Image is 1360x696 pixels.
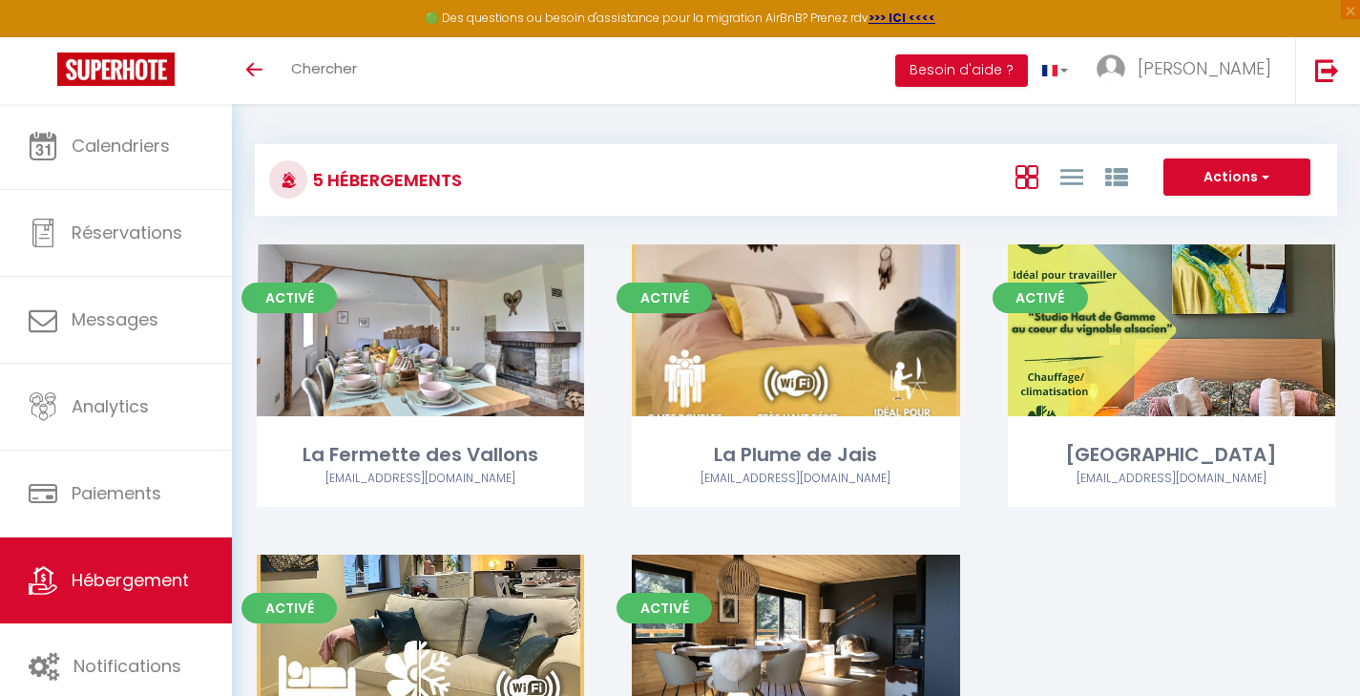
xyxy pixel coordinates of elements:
a: ... [PERSON_NAME] [1082,37,1295,104]
img: ... [1097,54,1125,83]
span: Activé [241,283,337,313]
div: Airbnb [632,470,959,488]
span: Notifications [73,654,181,678]
a: Chercher [277,37,371,104]
span: Messages [72,307,158,331]
div: Airbnb [257,470,584,488]
img: Super Booking [57,53,175,86]
span: Analytics [72,394,149,418]
span: Hébergement [72,568,189,592]
div: La Plume de Jais [632,440,959,470]
a: >>> ICI <<<< [868,10,935,26]
img: logout [1315,58,1339,82]
span: Activé [617,593,712,623]
a: Vue en Box [1015,160,1038,192]
span: Activé [993,283,1088,313]
span: [PERSON_NAME] [1138,56,1271,80]
button: Actions [1163,158,1310,197]
span: Calendriers [72,134,170,158]
span: Activé [241,593,337,623]
div: La Fermette des Vallons [257,440,584,470]
span: Paiements [72,481,161,505]
a: Vue par Groupe [1105,160,1128,192]
span: Réservations [72,221,182,244]
div: Airbnb [1008,470,1335,488]
h3: 5 Hébergements [307,158,462,201]
span: Chercher [291,58,357,78]
a: Vue en Liste [1060,160,1083,192]
span: Activé [617,283,712,313]
button: Besoin d'aide ? [895,54,1028,87]
div: [GEOGRAPHIC_DATA] [1008,440,1335,470]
